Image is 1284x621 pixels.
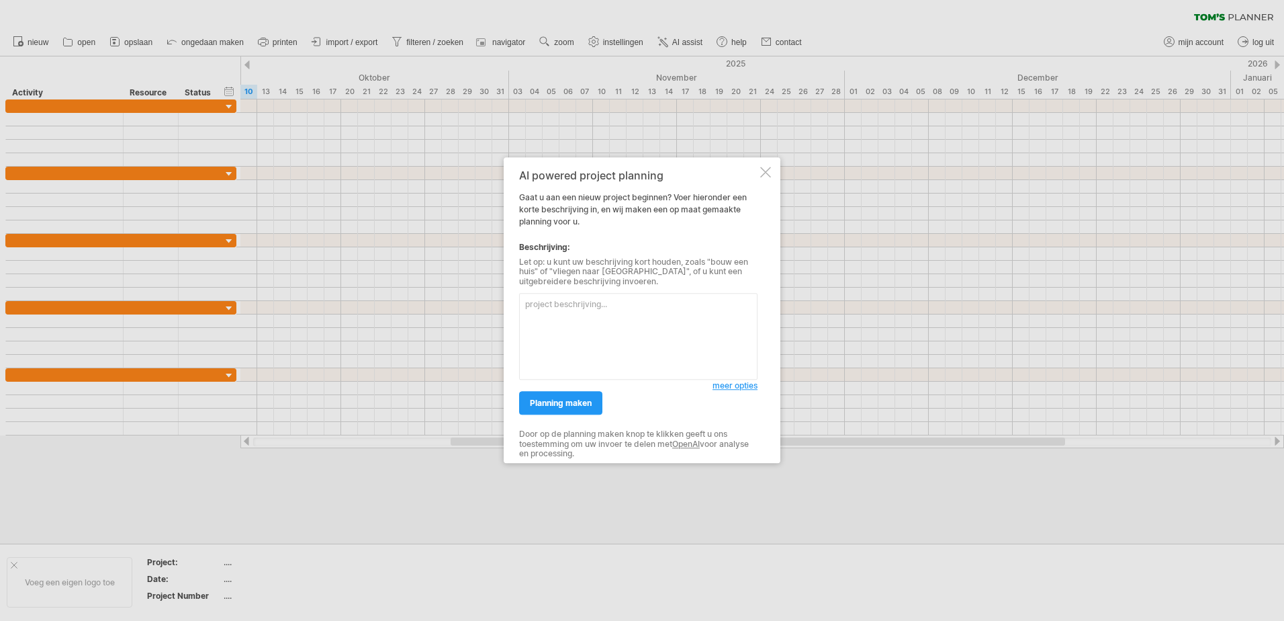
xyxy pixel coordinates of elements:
div: Beschrijving: [519,241,758,253]
a: planning maken [519,392,602,415]
a: meer opties [713,380,758,392]
div: Let op: u kunt uw beschrijving kort houden, zoals "bouw een huis" of "vliegen naar [GEOGRAPHIC_DA... [519,257,758,286]
div: Door op de planning maken knop te klikken geeft u ons toestemming om uw invoer te delen met voor ... [519,430,758,459]
a: OpenAI [672,439,700,449]
div: Gaat u aan een nieuw project beginnen? Voer hieronder een korte beschrijving in, en wij maken een... [519,169,758,451]
span: planning maken [530,399,592,409]
div: AI powered project planning [519,169,758,181]
span: meer opties [713,381,758,391]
